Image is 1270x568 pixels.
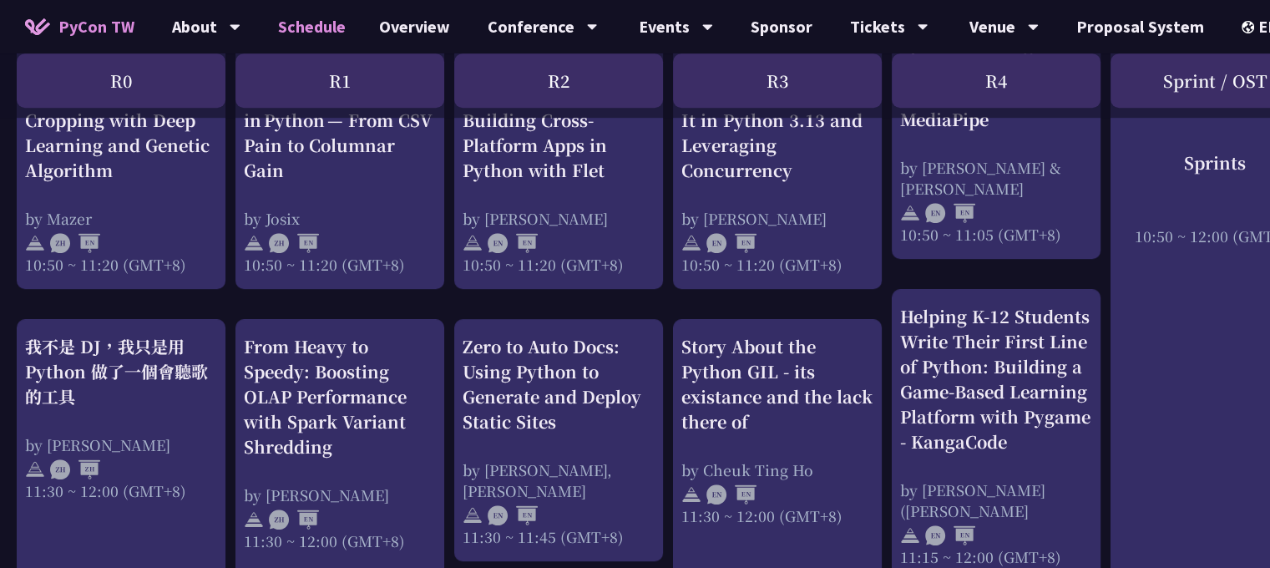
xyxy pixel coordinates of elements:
[463,32,655,275] a: Building Cross-Platform Apps in Python with Flet by [PERSON_NAME] 10:50 ~ 11:20 (GMT+8)
[244,254,436,275] div: 10:50 ~ 11:20 (GMT+8)
[892,53,1100,108] div: R4
[25,434,217,455] div: by [PERSON_NAME]
[25,83,217,183] div: Text-Driven Image Cropping with Deep Learning and Genetic Algorithm
[244,510,264,530] img: svg+xml;base64,PHN2ZyB4bWxucz0iaHR0cDovL3d3dy53My5vcmcvMjAwMC9zdmciIHdpZHRoPSIyNCIgaGVpZ2h0PSIyNC...
[235,53,444,108] div: R1
[25,480,217,501] div: 11:30 ~ 12:00 (GMT+8)
[900,479,1092,521] div: by [PERSON_NAME] ([PERSON_NAME]
[244,484,436,505] div: by [PERSON_NAME]
[244,83,436,183] div: Rediscovering Parquet in Python — From CSV Pain to Columnar Gain
[900,224,1092,245] div: 10:50 ~ 11:05 (GMT+8)
[900,546,1092,567] div: 11:15 ~ 12:00 (GMT+8)
[25,32,217,275] a: Text-Driven Image Cropping with Deep Learning and Genetic Algorithm by Mazer 10:50 ~ 11:20 (GMT+8)
[25,233,45,253] img: svg+xml;base64,PHN2ZyB4bWxucz0iaHR0cDovL3d3dy53My5vcmcvMjAwMC9zdmciIHdpZHRoPSIyNCIgaGVpZ2h0PSIyNC...
[681,505,873,526] div: 11:30 ~ 12:00 (GMT+8)
[706,484,756,505] img: ENEN.5a408d1.svg
[900,203,920,223] img: svg+xml;base64,PHN2ZyB4bWxucz0iaHR0cDovL3d3dy53My5vcmcvMjAwMC9zdmciIHdpZHRoPSIyNCIgaGVpZ2h0PSIyNC...
[488,505,538,525] img: ENEN.5a408d1.svg
[900,157,1092,199] div: by [PERSON_NAME] & [PERSON_NAME]
[25,459,45,479] img: svg+xml;base64,PHN2ZyB4bWxucz0iaHR0cDovL3d3dy53My5vcmcvMjAwMC9zdmciIHdpZHRoPSIyNCIgaGVpZ2h0PSIyNC...
[8,6,151,48] a: PyCon TW
[900,32,1092,245] a: Spell it with Sign Language: An Asl Typing Game with MediaPipe by [PERSON_NAME] & [PERSON_NAME] 1...
[925,525,975,545] img: ENEN.5a408d1.svg
[244,233,264,253] img: svg+xml;base64,PHN2ZyB4bWxucz0iaHR0cDovL3d3dy53My5vcmcvMjAwMC9zdmciIHdpZHRoPSIyNCIgaGVpZ2h0PSIyNC...
[25,334,217,409] div: 我不是 DJ，我只是用 Python 做了一個會聽歌的工具
[17,53,225,108] div: R0
[673,53,882,108] div: R3
[463,459,655,501] div: by [PERSON_NAME], [PERSON_NAME]
[681,459,873,480] div: by Cheuk Ting Ho
[706,233,756,253] img: ENEN.5a408d1.svg
[1242,21,1258,33] img: Locale Icon
[50,459,100,479] img: ZHZH.38617ef.svg
[681,484,701,505] img: svg+xml;base64,PHN2ZyB4bWxucz0iaHR0cDovL3d3dy53My5vcmcvMjAwMC9zdmciIHdpZHRoPSIyNCIgaGVpZ2h0PSIyNC...
[463,208,655,229] div: by [PERSON_NAME]
[900,304,1092,454] div: Helping K-12 Students Write Their First Line of Python: Building a Game-Based Learning Platform w...
[463,505,483,525] img: svg+xml;base64,PHN2ZyB4bWxucz0iaHR0cDovL3d3dy53My5vcmcvMjAwMC9zdmciIHdpZHRoPSIyNCIgaGVpZ2h0PSIyNC...
[463,526,655,547] div: 11:30 ~ 11:45 (GMT+8)
[681,208,873,229] div: by [PERSON_NAME]
[463,334,655,547] a: Zero to Auto Docs: Using Python to Generate and Deploy Static Sites by [PERSON_NAME], [PERSON_NAM...
[244,334,436,459] div: From Heavy to Speedy: Boosting OLAP Performance with Spark Variant Shredding
[25,254,217,275] div: 10:50 ~ 11:20 (GMT+8)
[681,254,873,275] div: 10:50 ~ 11:20 (GMT+8)
[463,233,483,253] img: svg+xml;base64,PHN2ZyB4bWxucz0iaHR0cDovL3d3dy53My5vcmcvMjAwMC9zdmciIHdpZHRoPSIyNCIgaGVpZ2h0PSIyNC...
[463,334,655,434] div: Zero to Auto Docs: Using Python to Generate and Deploy Static Sites
[269,510,319,530] img: ZHEN.371966e.svg
[463,108,655,183] div: Building Cross-Platform Apps in Python with Flet
[488,233,538,253] img: ENEN.5a408d1.svg
[681,334,873,434] div: Story About the Python GIL - its existance and the lack there of
[269,233,319,253] img: ZHEN.371966e.svg
[244,208,436,229] div: by Josix
[58,14,134,39] span: PyCon TW
[681,32,873,275] a: An Introduction to the GIL for Python Beginners: Disabling It in Python 3.13 and Leveraging Concu...
[50,233,100,253] img: ZHEN.371966e.svg
[681,233,701,253] img: svg+xml;base64,PHN2ZyB4bWxucz0iaHR0cDovL3d3dy53My5vcmcvMjAwMC9zdmciIHdpZHRoPSIyNCIgaGVpZ2h0PSIyNC...
[900,525,920,545] img: svg+xml;base64,PHN2ZyB4bWxucz0iaHR0cDovL3d3dy53My5vcmcvMjAwMC9zdmciIHdpZHRoPSIyNCIgaGVpZ2h0PSIyNC...
[25,208,217,229] div: by Mazer
[463,254,655,275] div: 10:50 ~ 11:20 (GMT+8)
[244,530,436,551] div: 11:30 ~ 12:00 (GMT+8)
[25,18,50,35] img: Home icon of PyCon TW 2025
[244,32,436,275] a: Rediscovering Parquet in Python — From CSV Pain to Columnar Gain by Josix 10:50 ~ 11:20 (GMT+8)
[454,53,663,108] div: R2
[925,203,975,223] img: ENEN.5a408d1.svg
